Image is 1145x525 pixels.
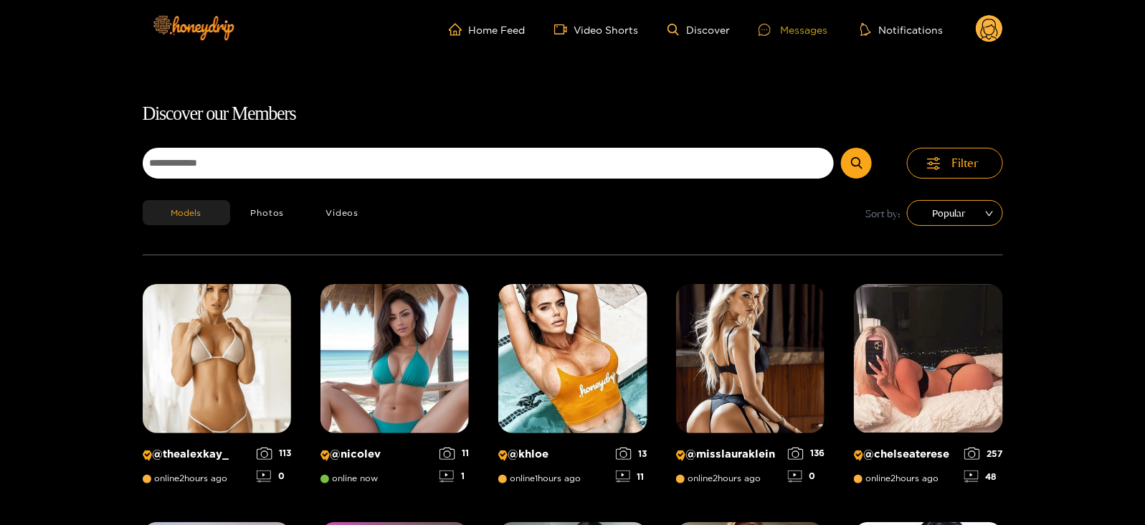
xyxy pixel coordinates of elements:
img: Creator Profile Image: nicolev [320,284,470,433]
span: Popular [918,202,992,224]
span: online 1 hours ago [498,473,581,483]
div: sort [907,200,1003,226]
button: Models [143,200,230,225]
p: @ misslauraklein [676,448,781,461]
img: Creator Profile Image: khloe [498,284,647,433]
a: Creator Profile Image: khloe@khloeonline1hours ago1311 [498,284,647,493]
img: Creator Profile Image: thealexkay_ [143,284,292,433]
a: Video Shorts [554,23,639,36]
span: Filter [952,155,979,171]
a: Home Feed [449,23,526,36]
span: online 2 hours ago [143,473,228,483]
a: Creator Profile Image: chelseaterese@chelseatereseonline2hours ago25748 [854,284,1003,493]
p: @ khloe [498,448,609,461]
div: Messages [759,22,827,38]
a: Discover [667,24,730,36]
span: online 2 hours ago [854,473,939,483]
div: 48 [964,470,1003,483]
span: home [449,23,469,36]
a: Creator Profile Image: nicolev@nicolevonline now111 [320,284,470,493]
span: video-camera [554,23,574,36]
span: Sort by: [866,205,901,222]
button: Photos [230,200,305,225]
a: Creator Profile Image: thealexkay_@thealexkay_online2hours ago1130 [143,284,292,493]
div: 0 [788,470,825,483]
div: 11 [440,448,470,460]
span: online now [320,473,379,483]
p: @ chelseaterese [854,448,957,461]
span: online 2 hours ago [676,473,761,483]
div: 136 [788,448,825,460]
div: 113 [257,448,292,460]
div: 1 [440,470,470,483]
div: 257 [964,448,1003,460]
img: Creator Profile Image: chelseaterese [854,284,1003,433]
p: @ thealexkay_ [143,448,250,461]
p: @ nicolev [320,448,432,461]
a: Creator Profile Image: misslauraklein@misslaurakleinonline2hours ago1360 [676,284,825,493]
button: Notifications [856,22,947,37]
button: Submit Search [841,148,872,179]
div: 13 [616,448,647,460]
h1: Discover our Members [143,99,1003,129]
button: Videos [305,200,379,225]
img: Creator Profile Image: misslauraklein [676,284,825,433]
div: 0 [257,470,292,483]
div: 11 [616,470,647,483]
button: Filter [907,148,1003,179]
